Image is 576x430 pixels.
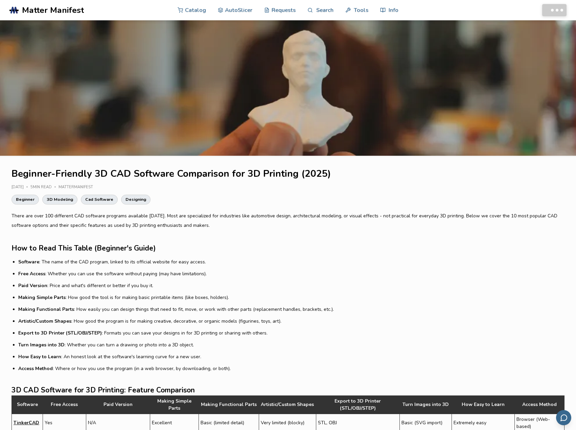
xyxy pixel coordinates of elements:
li: : An honest look at the software's learning curve for a new user. [18,353,565,360]
li: : How good the tool is for making basic printable items (like boxes, holders). [18,294,565,301]
li: : Formats you can save your designs in for 3D printing or sharing with others. [18,329,565,337]
th: Making Functional Parts [199,395,259,414]
div: 5 min read [30,185,59,190]
a: 3D Modeling [42,195,77,204]
h1: Beginner-Friendly 3D CAD Software Comparison for 3D Printing (2025) [11,169,565,179]
strong: Artistic/Custom Shapes [18,318,71,324]
li: : The name of the CAD program, linked to its official website for easy access. [18,258,565,265]
strong: Access Method [18,365,53,372]
strong: Making Functional Parts [18,306,74,313]
th: Making Simple Parts [150,395,199,414]
span: Matter Manifest [22,5,84,15]
th: Turn Images into 3D [400,395,452,414]
h2: How to Read This Table (Beginner's Guide) [11,243,565,254]
li: : How easily you can design things that need to fit, move, or work with other parts (replacement ... [18,306,565,313]
strong: How Easy to Learn [18,353,61,360]
h2: 3D CAD Software for 3D Printing: Feature Comparison [11,385,565,395]
th: How Easy to Learn [452,395,514,414]
li: : Price and what's different or better if you buy it. [18,282,565,289]
strong: Software [18,259,39,265]
th: Access Method [515,395,565,414]
button: Send feedback via email [556,410,571,425]
strong: Turn Images into 3D [18,342,65,348]
li: : How good the program is for making creative, decorative, or organic models (figurines, toys, art). [18,318,565,325]
strong: Making Simple Parts [18,294,66,301]
th: Artistic/Custom Shapes [259,395,316,414]
p: There are over 100 different CAD software programs available [DATE]. Most are specialized for ind... [11,211,565,230]
a: Beginner [11,195,39,204]
li: : Whether you can turn a drawing or photo into a 3D object. [18,341,565,348]
div: MatterManifest [59,185,98,190]
strong: Free Access [18,271,45,277]
th: Software [11,395,43,414]
strong: Paid Version [18,282,47,289]
li: : Where or how you use the program (in a web browser, by downloading, or both). [18,365,565,372]
a: TinkerCAD [14,419,39,426]
a: Cad Software [81,195,118,204]
th: Paid Version [86,395,150,414]
th: Free Access [43,395,86,414]
li: : Whether you can use the software without paying (may have limitations). [18,270,565,277]
th: Export to 3D Printer (STL/OBJ/STEP) [316,395,400,414]
a: Designing [121,195,151,204]
strong: Export to 3D Printer (STL/OBJ/STEP) [18,330,102,336]
div: [DATE] [11,185,30,190]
